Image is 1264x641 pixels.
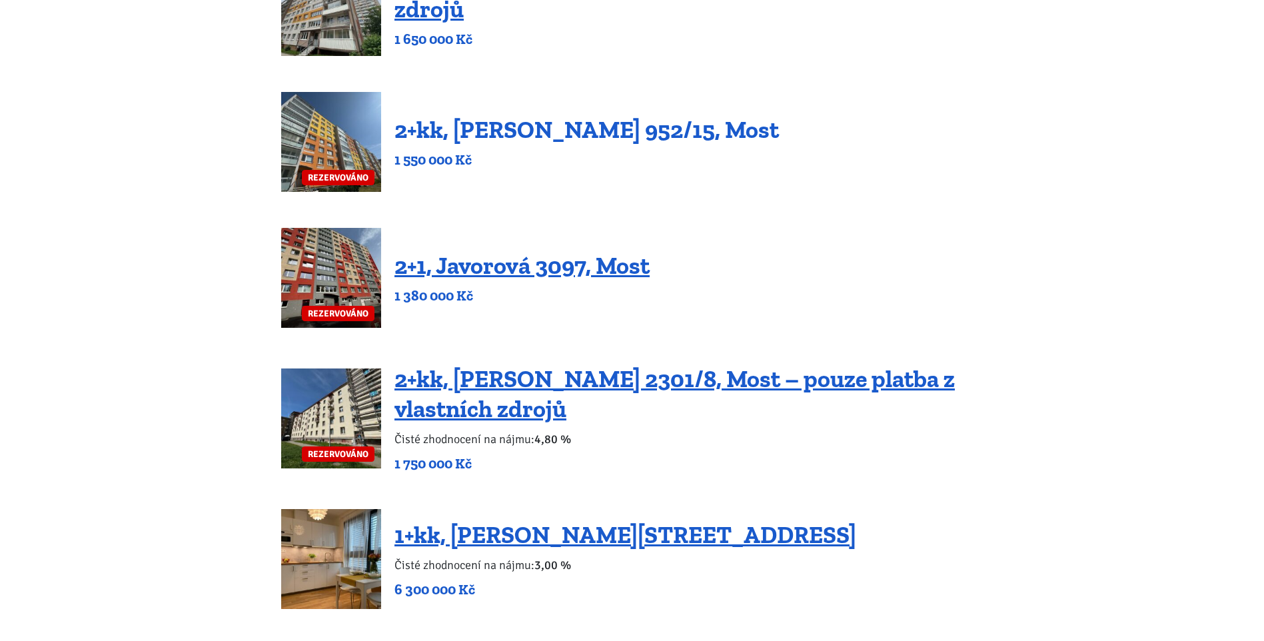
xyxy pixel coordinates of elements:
[281,228,381,328] a: REZERVOVÁNO
[394,520,856,549] a: 1+kk, [PERSON_NAME][STREET_ADDRESS]
[394,580,856,599] p: 6 300 000 Kč
[394,556,856,574] p: Čisté zhodnocení na nájmu:
[394,30,983,49] p: 1 650 000 Kč
[302,170,374,185] span: REZERVOVÁNO
[394,454,983,473] p: 1 750 000 Kč
[534,558,571,572] b: 3,00 %
[394,364,955,423] a: 2+kk, [PERSON_NAME] 2301/8, Most – pouze platba z vlastních zdrojů
[534,432,571,446] b: 4,80 %
[302,446,374,462] span: REZERVOVÁNO
[394,151,779,169] p: 1 550 000 Kč
[394,287,650,305] p: 1 380 000 Kč
[281,368,381,468] a: REZERVOVÁNO
[394,115,779,144] a: 2+kk, [PERSON_NAME] 952/15, Most
[394,430,983,448] p: Čisté zhodnocení na nájmu:
[302,306,374,321] span: REZERVOVÁNO
[281,92,381,192] a: REZERVOVÁNO
[394,251,650,280] a: 2+1, Javorová 3097, Most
